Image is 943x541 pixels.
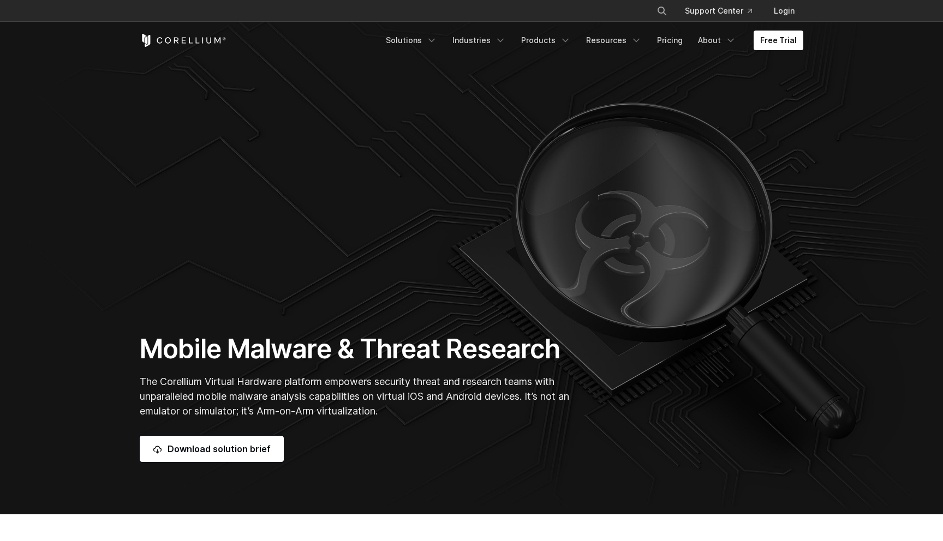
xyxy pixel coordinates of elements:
a: Resources [580,31,648,50]
a: Support Center [676,1,761,21]
a: Pricing [650,31,689,50]
a: Login [765,1,803,21]
a: Products [515,31,577,50]
span: The Corellium Virtual Hardware platform empowers security threat and research teams with unparall... [140,376,569,417]
a: Download solution brief [140,436,284,462]
a: Solutions [379,31,444,50]
a: Free Trial [754,31,803,50]
button: Search [652,1,672,21]
h1: Mobile Malware & Threat Research [140,333,575,365]
a: Corellium Home [140,34,226,47]
div: Navigation Menu [379,31,803,50]
a: Industries [446,31,512,50]
div: Navigation Menu [643,1,803,21]
a: About [691,31,743,50]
